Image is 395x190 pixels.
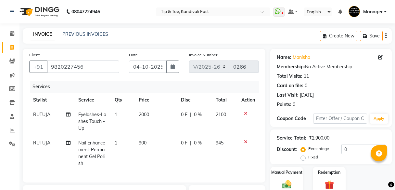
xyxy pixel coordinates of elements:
[309,135,329,142] div: ₹2,900.00
[129,52,138,58] label: Date
[318,170,340,175] label: Redemption
[33,112,50,117] span: RUTUJA
[78,140,105,166] span: Nail Enhancement-Permanent Gel Polish
[111,93,135,107] th: Qty
[31,29,55,40] a: INVOICE
[304,73,309,80] div: 11
[360,31,383,41] button: Save
[29,61,47,73] button: +91
[271,170,302,175] label: Manual Payment
[308,154,318,160] label: Fixed
[363,8,383,15] span: Manager
[62,31,108,37] a: PREVIOUS INVOICES
[277,73,302,80] div: Total Visits:
[277,63,385,70] div: No Active Membership
[277,54,291,61] div: Name:
[71,3,100,21] b: 08047224946
[74,93,111,107] th: Service
[308,146,329,152] label: Percentage
[17,3,61,21] img: logo
[139,140,147,146] span: 900
[320,31,357,41] button: Create New
[194,111,202,118] span: 0 %
[293,101,295,108] div: 0
[190,140,191,146] span: |
[370,114,388,124] button: Apply
[313,114,367,124] input: Enter Offer / Coupon Code
[78,112,106,131] span: Eyelashes-Lashes Touch - Up
[139,112,149,117] span: 2000
[277,92,299,99] div: Last Visit:
[115,112,117,117] span: 1
[216,112,226,117] span: 2100
[279,179,294,190] img: _cash.svg
[29,93,74,107] th: Stylist
[277,115,313,122] div: Coupon Code
[237,93,259,107] th: Action
[300,92,314,99] div: [DATE]
[277,146,297,153] div: Discount:
[189,52,217,58] label: Invoice Number
[277,135,306,142] div: Service Total:
[277,101,291,108] div: Points:
[305,82,307,89] div: 0
[190,111,191,118] span: |
[181,111,187,118] span: 0 F
[194,140,202,146] span: 0 %
[177,93,212,107] th: Disc
[30,81,264,93] div: Services
[29,52,40,58] label: Client
[293,54,310,61] a: Manisha
[349,6,360,17] img: Manager
[47,61,119,73] input: Search by Name/Mobile/Email/Code
[135,93,177,107] th: Price
[277,63,305,70] div: Membership:
[212,93,237,107] th: Total
[115,140,117,146] span: 1
[277,82,303,89] div: Card on file:
[33,140,50,146] span: RUTUJA
[216,140,223,146] span: 945
[181,140,187,146] span: 0 F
